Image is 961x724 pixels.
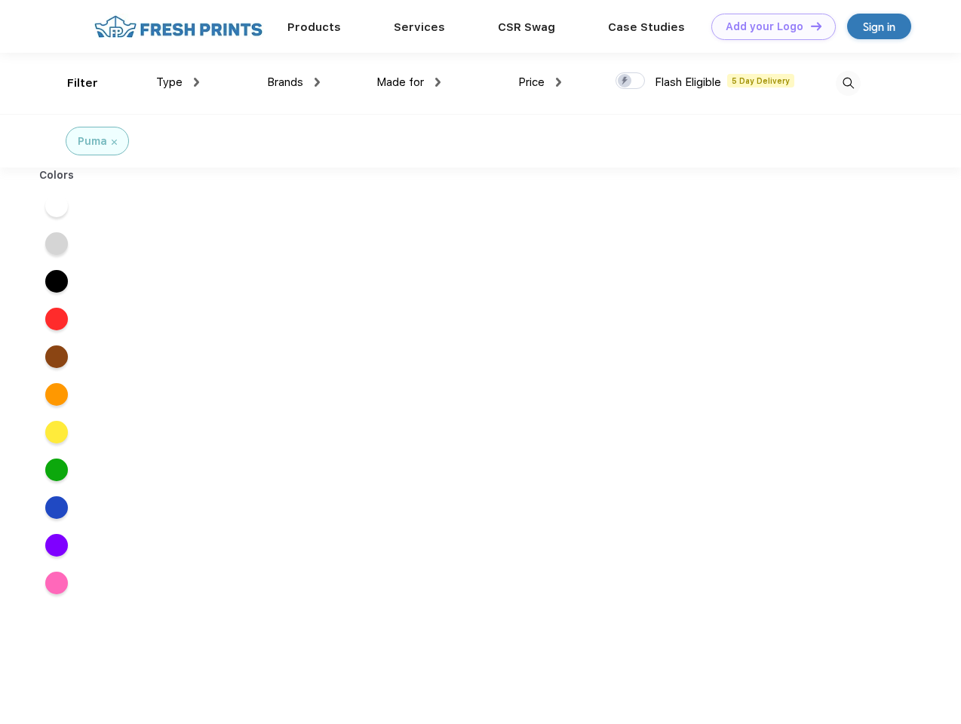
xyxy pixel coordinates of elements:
[78,133,107,149] div: Puma
[863,18,895,35] div: Sign in
[726,20,803,33] div: Add your Logo
[315,78,320,87] img: dropdown.png
[267,75,303,89] span: Brands
[836,71,861,96] img: desktop_search.svg
[435,78,441,87] img: dropdown.png
[28,167,86,183] div: Colors
[847,14,911,39] a: Sign in
[67,75,98,92] div: Filter
[518,75,545,89] span: Price
[727,74,794,87] span: 5 Day Delivery
[112,140,117,145] img: filter_cancel.svg
[498,20,555,34] a: CSR Swag
[811,22,821,30] img: DT
[194,78,199,87] img: dropdown.png
[556,78,561,87] img: dropdown.png
[156,75,183,89] span: Type
[376,75,424,89] span: Made for
[90,14,267,40] img: fo%20logo%202.webp
[394,20,445,34] a: Services
[287,20,341,34] a: Products
[655,75,721,89] span: Flash Eligible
